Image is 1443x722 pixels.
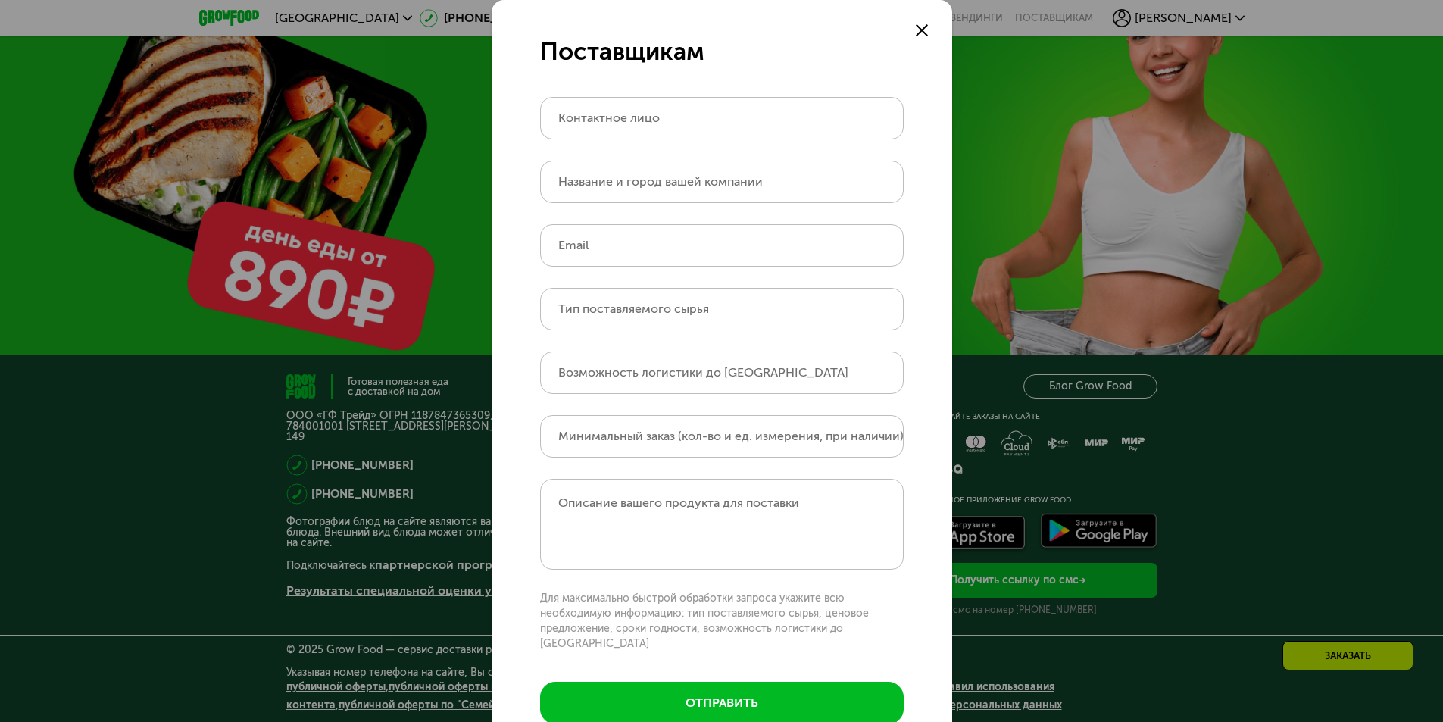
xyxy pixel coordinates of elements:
[558,241,589,249] label: Email
[540,36,904,67] div: Поставщикам
[558,177,763,186] label: Название и город вашей компании
[558,305,709,313] label: Тип поставляемого сырья
[558,432,904,440] label: Минимальный заказ (кол-во и ед. измерения, при наличии)
[558,495,799,510] label: Описание вашего продукта для поставки
[540,591,904,652] p: Для максимально быстрой обработки запроса укажите всю необходимую информацию: тип поставляемого с...
[558,114,660,122] label: Контактное лицо
[558,368,848,377] label: Возможность логистики до [GEOGRAPHIC_DATA]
